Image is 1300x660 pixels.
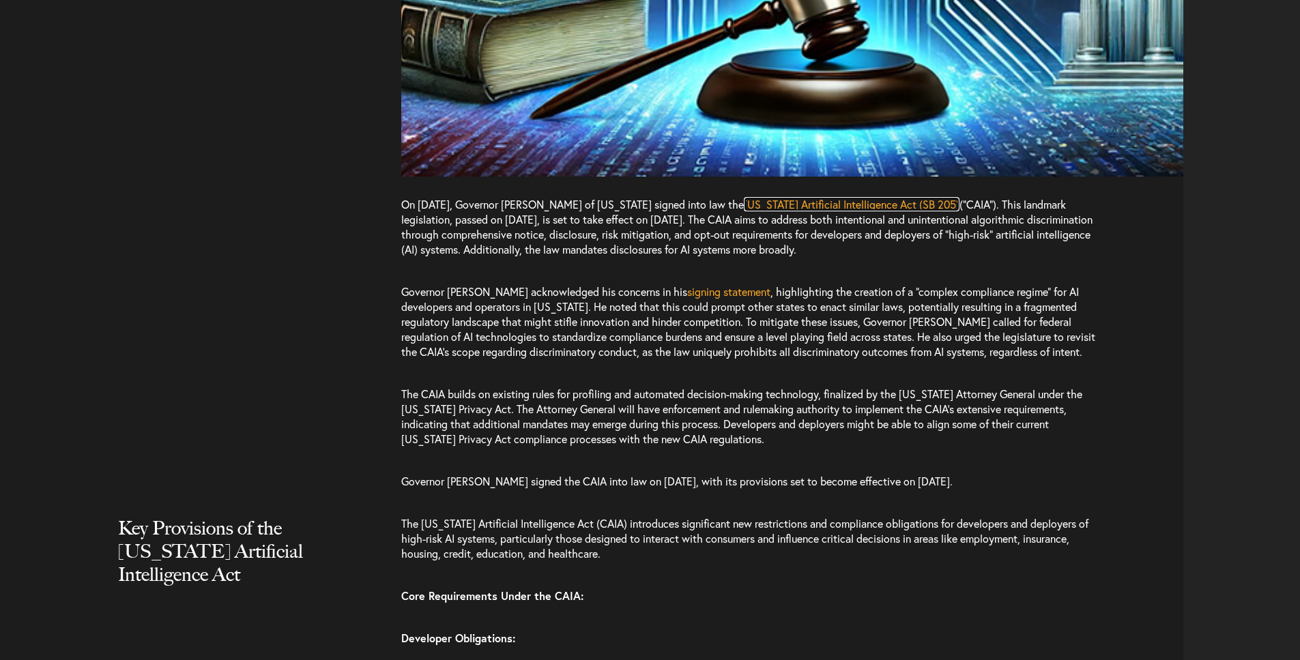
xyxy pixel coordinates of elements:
span: The [US_STATE] Artificial Intelligence Act (CAIA) introduces significant new restrictions and com... [401,516,1088,560]
span: Governor [PERSON_NAME] signed the CAIA into law on [DATE], with its provisions set to become effe... [401,474,953,488]
span: On [DATE], Governor [PERSON_NAME] of [US_STATE] signed into law the [401,197,744,211]
a: [US_STATE] Artificial Intelligence Act (SB 205) [744,197,959,211]
a: signing statement [687,284,770,299]
b: Core Requirements Under the CAIA: [401,588,583,603]
span: Governor [PERSON_NAME] acknowledged his concerns in his [401,284,687,299]
b: Developer Obligations: [401,631,515,645]
span: The CAIA builds on existing rules for profiling and automated decision-making technology, finaliz... [401,387,1082,446]
h2: Key Provisions of the [US_STATE] Artificial Intelligence Act [118,516,364,613]
span: (“CAIA”). This landmark legislation, passed on [DATE], is set to take effect on [DATE]. The CAIA ... [401,197,1093,256]
span: , highlighting the creation of a “complex compliance regime” for AI developers and operators in [... [401,284,1095,359]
